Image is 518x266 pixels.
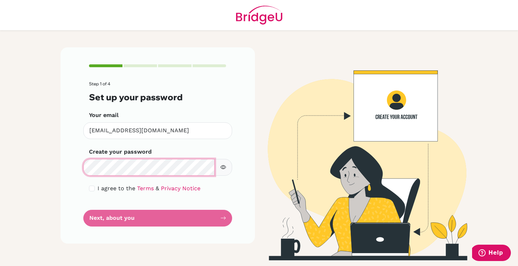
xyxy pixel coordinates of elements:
iframe: Opens a widget where you can find more information [472,245,511,262]
span: & [156,185,159,192]
label: Your email [89,111,119,119]
a: Terms [137,185,154,192]
a: Privacy Notice [161,185,200,192]
label: Create your password [89,148,152,156]
h3: Set up your password [89,92,226,102]
span: Step 1 of 4 [89,81,110,86]
input: Insert your email* [83,122,232,139]
span: I agree to the [98,185,135,192]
